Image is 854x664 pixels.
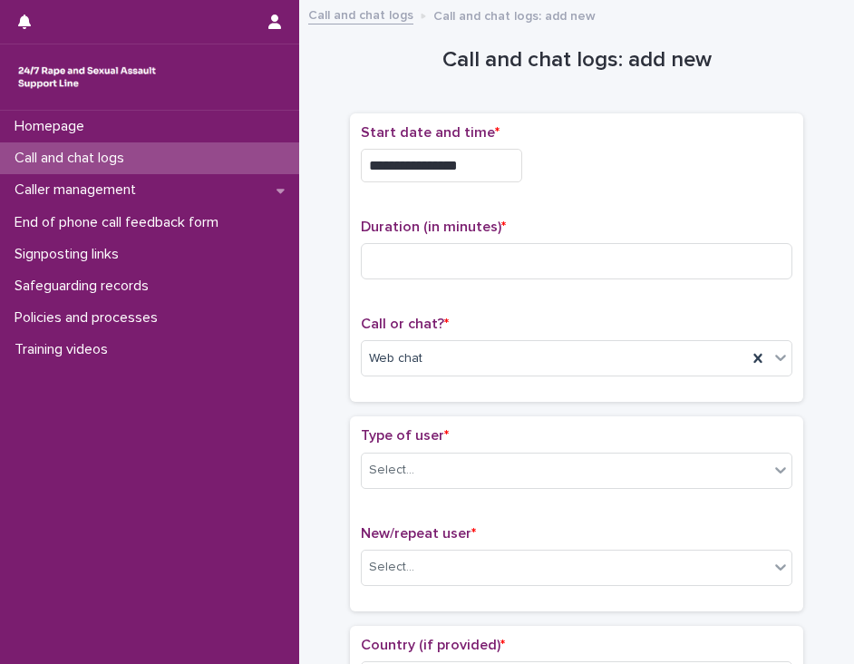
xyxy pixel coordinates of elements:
[369,461,414,480] div: Select...
[433,5,596,24] p: Call and chat logs: add new
[369,558,414,577] div: Select...
[369,349,422,368] span: Web chat
[308,4,413,24] a: Call and chat logs
[361,526,476,541] span: New/repeat user
[361,317,449,331] span: Call or chat?
[7,278,163,295] p: Safeguarding records
[7,118,99,135] p: Homepage
[361,638,505,652] span: Country (if provided)
[361,125,500,140] span: Start date and time
[7,150,139,167] p: Call and chat logs
[15,59,160,95] img: rhQMoQhaT3yELyF149Cw
[7,309,172,327] p: Policies and processes
[350,47,803,73] h1: Call and chat logs: add new
[361,220,506,234] span: Duration (in minutes)
[7,214,233,231] p: End of phone call feedback form
[7,341,122,358] p: Training videos
[361,428,449,443] span: Type of user
[7,181,150,199] p: Caller management
[7,246,133,263] p: Signposting links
